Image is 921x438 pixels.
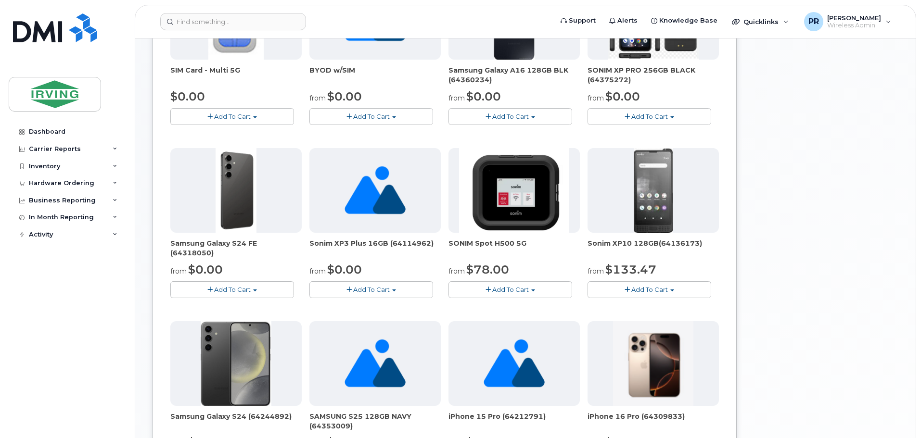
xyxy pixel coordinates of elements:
[188,263,223,276] span: $0.00
[170,89,205,103] span: $0.00
[808,16,819,27] span: PR
[605,89,640,103] span: $0.00
[170,108,294,125] button: Add To Cart
[448,267,465,275] small: from
[484,321,545,406] img: no_image_found-2caef05468ed5679b831cfe6fc140e25e0c280774317ffc20a367ab7fd17291e.png
[345,148,406,233] img: no_image_found-2caef05468ed5679b831cfe6fc140e25e0c280774317ffc20a367ab7fd17291e.png
[466,89,501,103] span: $0.00
[353,113,390,120] span: Add To Cart
[345,321,406,406] img: no_image_found-2caef05468ed5679b831cfe6fc140e25e0c280774317ffc20a367ab7fd17291e.png
[309,238,441,258] div: Sonim XP3 Plus 16GB (64114962)
[588,281,711,298] button: Add To Cart
[554,11,602,30] a: Support
[588,65,719,85] div: SONIM XP PRO 256GB BLACK (64375272)
[327,89,362,103] span: $0.00
[588,238,719,258] div: Sonim XP10 128GB(64136173)
[466,263,509,276] span: $78.00
[448,238,580,258] div: SONIM Spot H500 5G
[170,281,294,298] button: Add To Cart
[743,18,779,25] span: Quicklinks
[160,13,306,30] input: Find something...
[588,267,604,275] small: from
[569,16,596,25] span: Support
[448,108,572,125] button: Add To Cart
[448,65,580,85] div: Samsung Galaxy A16 128GB BLK (64360234)
[214,286,251,293] span: Add To Cart
[827,22,881,29] span: Wireless Admin
[448,281,572,298] button: Add To Cart
[827,14,881,22] span: [PERSON_NAME]
[588,94,604,102] small: from
[631,286,668,293] span: Add To Cart
[170,412,302,431] div: Samsung Galaxy S24 (64244892)
[309,108,433,125] button: Add To Cart
[309,65,441,85] div: BYOD w/SIM
[725,12,795,31] div: Quicklinks
[797,12,898,31] div: Poirier, Robert
[605,263,656,276] span: $133.47
[170,238,302,258] div: Samsung Galaxy S24 FE (64318050)
[448,412,580,431] div: iPhone 15 Pro (64212791)
[588,108,711,125] button: Add To Cart
[492,286,529,293] span: Add To Cart
[459,148,569,233] img: SONIM.png
[201,321,271,406] img: s24.jpg
[631,113,668,120] span: Add To Cart
[634,148,673,233] img: XP10.jpg
[644,11,724,30] a: Knowledge Base
[309,281,433,298] button: Add To Cart
[327,263,362,276] span: $0.00
[492,113,529,120] span: Add To Cart
[170,65,302,85] div: SIM Card - Multi 5G
[309,267,326,275] small: from
[617,16,638,25] span: Alerts
[309,94,326,102] small: from
[214,113,251,120] span: Add To Cart
[602,11,644,30] a: Alerts
[448,94,465,102] small: from
[216,148,256,233] img: s24_fe.png
[353,286,390,293] span: Add To Cart
[170,267,187,275] small: from
[588,412,719,431] div: iPhone 16 Pro (64309833)
[309,412,441,431] div: SAMSUNG S25 128GB NAVY (64353009)
[613,321,693,406] img: 16_pro.png
[659,16,717,25] span: Knowledge Base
